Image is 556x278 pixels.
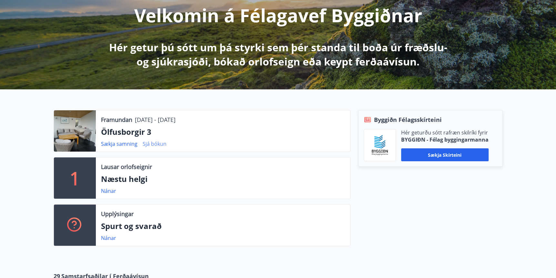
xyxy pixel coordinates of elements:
[101,140,137,147] a: Sækja samning
[101,174,345,184] p: Næstu helgi
[101,210,134,218] p: Upplýsingar
[401,129,489,136] p: Hér geturðu sótt rafræn skilríki fyrir
[101,234,116,242] a: Nánar
[134,3,422,27] p: Velkomin á Félagavef Byggiðnar
[101,115,132,124] p: Framundan
[101,163,152,171] p: Lausar orlofseignir
[143,140,167,147] a: Sjá bókun
[101,221,345,232] p: Spurt og svarað
[101,187,116,194] a: Nánar
[374,115,442,124] span: Byggiðn Félagsskírteini
[101,126,345,137] p: Ölfusborgir 3
[135,115,176,124] p: [DATE] - [DATE]
[401,136,489,143] p: BYGGIÐN - Félag byggingarmanna
[369,134,391,156] img: BKlGVmlTW1Qrz68WFGMFQUcXHWdQd7yePWMkvn3i.png
[401,148,489,161] button: Sækja skírteini
[70,166,80,190] p: 1
[108,40,449,69] p: Hér getur þú sótt um þá styrki sem þér standa til boða úr fræðslu- og sjúkrasjóði, bókað orlofsei...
